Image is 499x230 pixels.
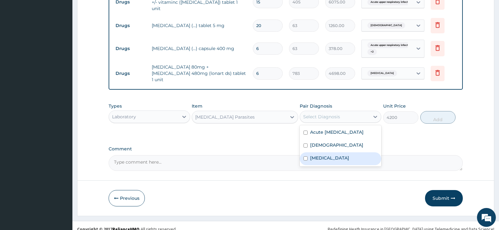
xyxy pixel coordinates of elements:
div: Laboratory [112,114,136,120]
label: Comment [109,146,463,152]
button: Add [420,111,456,124]
div: Chat with us now [33,35,106,43]
span: We're online! [37,73,87,136]
label: [MEDICAL_DATA] [310,155,349,161]
textarea: Type your message and hit 'Enter' [3,159,120,181]
td: [MEDICAL_DATA] (...) capsule 400 mg [149,42,250,55]
td: Drugs [112,43,149,54]
div: Select Diagnosis [303,114,340,120]
label: Types [109,104,122,109]
span: Acute upper respiratory infect... [367,42,413,48]
td: Drugs [112,20,149,31]
button: Previous [109,190,145,206]
label: Item [192,103,202,109]
button: Submit [425,190,463,206]
label: Unit Price [383,103,406,109]
div: [MEDICAL_DATA] Parasites [195,114,255,120]
td: [MEDICAL_DATA] 80mg + [MEDICAL_DATA] 480mg (lonart ds) tablet 1 unit [149,61,250,86]
td: Drugs [112,68,149,79]
span: [MEDICAL_DATA] [367,70,397,76]
td: [MEDICAL_DATA] (...) tablet 5 mg [149,19,250,32]
img: d_794563401_company_1708531726252_794563401 [12,31,26,47]
label: Pair Diagnosis [300,103,332,109]
div: Minimize live chat window [103,3,118,18]
span: [DEMOGRAPHIC_DATA] [367,22,405,29]
span: + 2 [367,49,377,55]
label: [DEMOGRAPHIC_DATA] [310,142,363,148]
label: Acute [MEDICAL_DATA] [310,129,364,135]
